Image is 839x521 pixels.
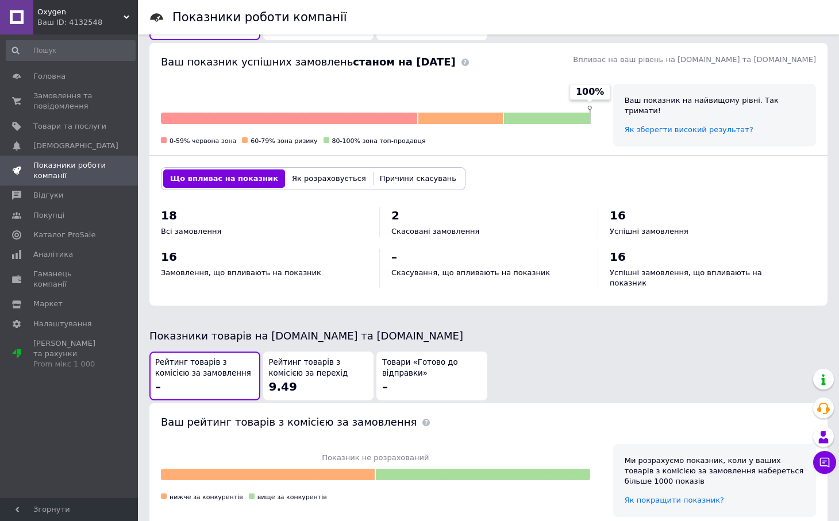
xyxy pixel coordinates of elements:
span: – [391,250,397,264]
span: Ваш показник успішних замовлень [161,56,456,68]
span: – [382,380,388,393]
a: Як покращити показник? [625,496,724,504]
span: Впливає на ваш рівень на [DOMAIN_NAME] та [DOMAIN_NAME] [573,55,816,64]
span: Успішні замовлення, що впливають на показник [610,268,762,287]
b: станом на [DATE] [353,56,455,68]
button: Рейтинг товарів з комісією за замовлення– [149,352,260,400]
span: Скасування, що впливають на показник [391,268,550,277]
div: Prom мікс 1 000 [33,359,106,369]
span: 2 [391,209,399,222]
span: Каталог ProSale [33,230,95,240]
span: 9.49 [269,380,297,393]
button: Як розраховується [285,169,373,188]
span: Ваш рейтинг товарів з комісією за замовлення [161,416,417,428]
span: Аналітика [33,249,73,260]
span: вище за конкурентів [257,493,327,501]
span: 16 [610,250,626,264]
span: 80-100% зона топ-продавця [332,137,426,145]
button: Чат з покупцем [813,451,836,474]
span: Головна [33,71,66,82]
span: нижче за конкурентів [170,493,243,501]
span: Товари «Готово до відправки» [382,357,482,379]
span: Успішні замовлення [610,227,688,236]
div: Ми розрахуємо показник, коли у ваших товарів з комісією за замовлення набереться більше 1000 показів [625,456,805,487]
span: Показники товарів на [DOMAIN_NAME] та [DOMAIN_NAME] [149,330,463,342]
span: 0-59% червона зона [170,137,236,145]
span: Рейтинг товарів з комісією за замовлення [155,357,255,379]
span: Гаманець компанії [33,269,106,290]
span: 18 [161,209,177,222]
span: [DEMOGRAPHIC_DATA] [33,141,118,151]
a: Як зберегти високий результат? [625,125,753,134]
span: Замовлення, що впливають на показник [161,268,321,277]
span: Товари та послуги [33,121,106,132]
button: Товари «Готово до відправки»– [376,352,487,400]
input: Пошук [6,40,136,61]
span: Показник не розрахований [161,453,590,463]
span: Oxygen [37,7,124,17]
span: – [155,380,161,393]
span: Скасовані замовлення [391,227,479,236]
h1: Показники роботи компанії [172,10,347,24]
span: Всі замовлення [161,227,221,236]
span: 16 [161,250,177,264]
button: Рейтинг товарів з комісією за перехід9.49 [263,352,374,400]
button: Причини скасувань [373,169,463,188]
span: 16 [610,209,626,222]
div: Ваш ID: 4132548 [37,17,138,28]
span: Маркет [33,299,63,309]
span: Показники роботи компанії [33,160,106,181]
span: Покупці [33,210,64,221]
span: Замовлення та повідомлення [33,91,106,111]
span: Налаштування [33,319,92,329]
span: Рейтинг товарів з комісією за перехід [269,357,368,379]
span: 60-79% зона ризику [251,137,317,145]
div: Ваш показник на найвищому рівні. Так тримати! [625,95,805,116]
span: [PERSON_NAME] та рахунки [33,338,106,370]
span: Відгуки [33,190,63,200]
span: 100% [576,86,604,98]
button: Що впливає на показник [163,169,285,188]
